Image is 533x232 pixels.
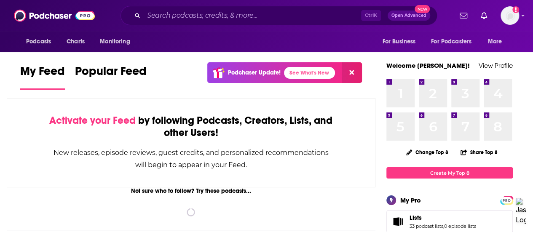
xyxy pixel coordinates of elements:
[94,34,141,50] button: open menu
[431,36,471,48] span: For Podcasters
[456,8,471,23] a: Show notifications dropdown
[479,61,513,69] a: View Profile
[376,34,426,50] button: open menu
[49,147,333,171] div: New releases, episode reviews, guest credits, and personalized recommendations will begin to appe...
[20,34,62,50] button: open menu
[410,223,443,229] a: 33 podcast lists
[121,6,437,25] div: Search podcasts, credits, & more...
[7,187,375,195] div: Not sure who to follow? Try these podcasts...
[61,34,90,50] a: Charts
[388,11,430,21] button: Open AdvancedNew
[401,147,453,157] button: Change Top 8
[144,9,361,22] input: Search podcasts, credits, & more...
[501,6,519,25] span: Logged in as RebRoz5
[26,36,51,48] span: Podcasts
[75,64,147,83] span: Popular Feed
[14,8,95,24] img: Podchaser - Follow, Share and Rate Podcasts
[382,36,415,48] span: For Business
[426,34,484,50] button: open menu
[386,61,470,69] a: Welcome [PERSON_NAME]!
[67,36,85,48] span: Charts
[49,114,136,127] span: Activate your Feed
[400,196,421,204] div: My Pro
[482,34,513,50] button: open menu
[389,216,406,227] a: Lists
[410,214,422,221] span: Lists
[20,64,65,83] span: My Feed
[410,214,476,221] a: Lists
[512,6,519,13] svg: Add a profile image
[488,36,502,48] span: More
[100,36,130,48] span: Monitoring
[75,64,147,90] a: Popular Feed
[477,8,490,23] a: Show notifications dropdown
[501,197,512,203] a: PRO
[386,167,513,179] a: Create My Top 8
[284,67,335,79] a: See What's New
[20,64,65,90] a: My Feed
[460,144,498,160] button: Share Top 8
[444,223,476,229] a: 0 episode lists
[501,6,519,25] img: User Profile
[443,223,444,229] span: ,
[415,5,430,13] span: New
[228,69,281,76] p: Podchaser Update!
[49,115,333,139] div: by following Podcasts, Creators, Lists, and other Users!
[361,10,381,21] span: Ctrl K
[501,6,519,25] button: Show profile menu
[391,13,426,18] span: Open Advanced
